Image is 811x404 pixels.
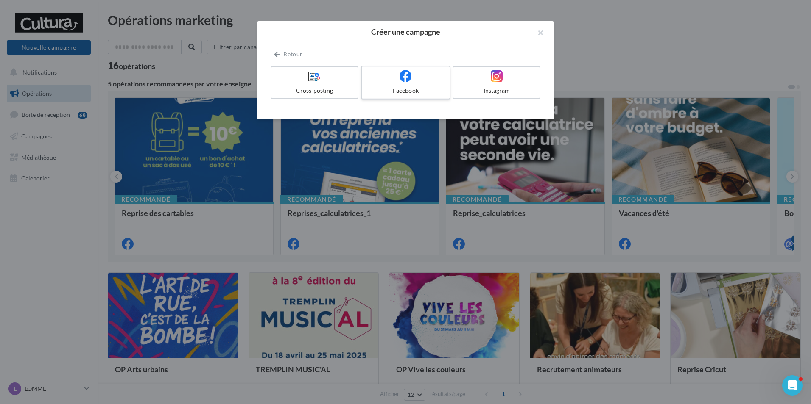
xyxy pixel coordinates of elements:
[271,28,540,36] h2: Créer une campagne
[365,86,446,95] div: Facebook
[782,375,803,396] iframe: Intercom live chat
[457,86,536,95] div: Instagram
[271,49,306,59] button: Retour
[275,86,354,95] div: Cross-posting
